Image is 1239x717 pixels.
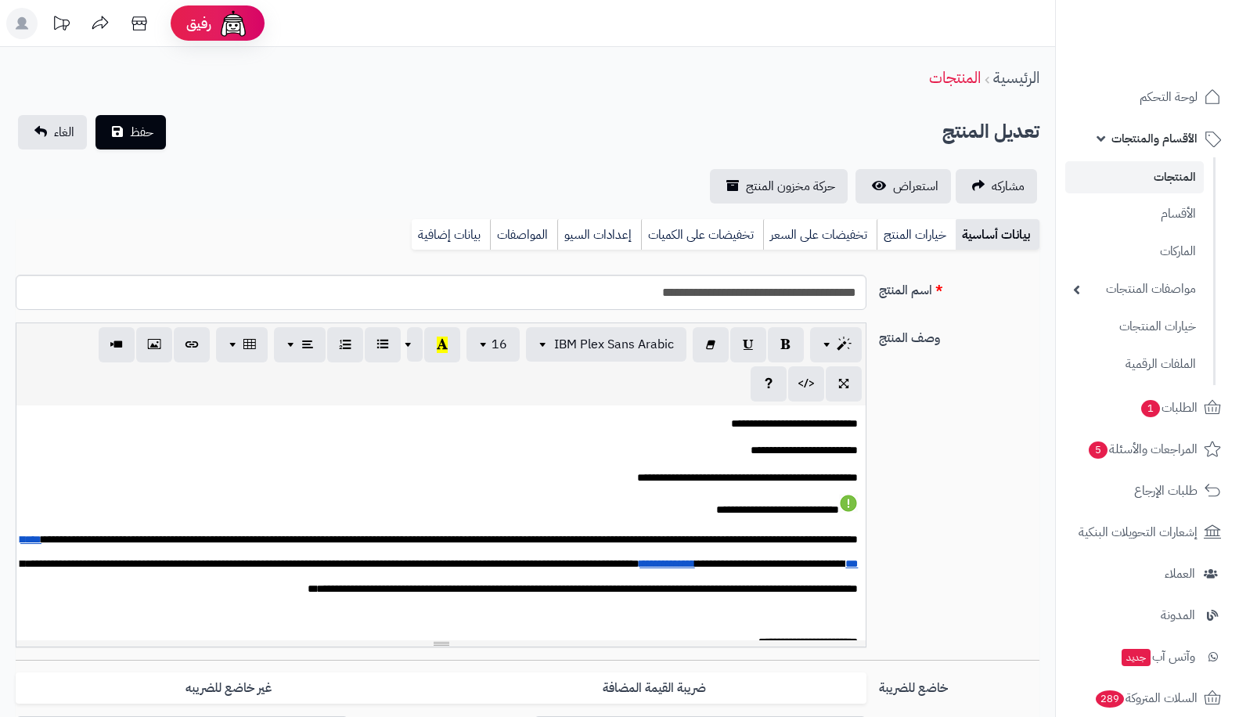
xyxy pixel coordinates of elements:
[1087,438,1198,460] span: المراجعات والأسئلة
[1141,400,1160,417] span: 1
[1065,389,1230,427] a: الطلبات1
[441,672,867,704] label: ضريبة القيمة المضافة
[1065,272,1204,306] a: مواصفات المنتجات
[1111,128,1198,150] span: الأقسام والمنتجات
[1065,78,1230,116] a: لوحة التحكم
[1065,235,1204,268] a: الماركات
[412,219,490,250] a: بيانات إضافية
[95,115,166,150] button: حفظ
[18,115,87,150] a: الغاء
[1065,596,1230,634] a: المدونة
[855,169,951,204] a: استعراض
[1065,679,1230,717] a: السلات المتروكة289
[526,327,686,362] button: IBM Plex Sans Arabic
[492,335,507,354] span: 16
[16,672,441,704] label: غير خاضع للضريبه
[956,169,1037,204] a: مشاركه
[641,219,763,250] a: تخفيضات على الكميات
[893,177,938,196] span: استعراض
[710,169,848,204] a: حركة مخزون المنتج
[1089,441,1108,459] span: 5
[130,123,153,142] span: حفظ
[746,177,835,196] span: حركة مخزون المنتج
[1079,521,1198,543] span: إشعارات التحويلات البنكية
[1065,348,1204,381] a: الملفات الرقمية
[218,8,249,39] img: ai-face.png
[1065,161,1204,193] a: المنتجات
[1065,513,1230,551] a: إشعارات التحويلات البنكية
[873,672,1046,697] label: خاضع للضريبة
[873,275,1046,300] label: اسم المنتج
[993,66,1039,89] a: الرئيسية
[1134,480,1198,502] span: طلبات الإرجاع
[877,219,956,250] a: خيارات المنتج
[942,116,1039,148] h2: تعديل المنتج
[1140,397,1198,419] span: الطلبات
[992,177,1025,196] span: مشاركه
[1065,638,1230,676] a: وآتس آبجديد
[1165,563,1195,585] span: العملاء
[41,8,81,43] a: تحديثات المنصة
[929,66,981,89] a: المنتجات
[1065,472,1230,510] a: طلبات الإرجاع
[1094,687,1198,709] span: السلات المتروكة
[1140,86,1198,108] span: لوحة التحكم
[1161,604,1195,626] span: المدونة
[557,219,641,250] a: إعدادات السيو
[54,123,74,142] span: الغاء
[1096,690,1124,708] span: 289
[1120,646,1195,668] span: وآتس آب
[763,219,877,250] a: تخفيضات على السعر
[490,219,557,250] a: المواصفات
[956,219,1039,250] a: بيانات أساسية
[1065,555,1230,593] a: العملاء
[466,327,520,362] button: 16
[554,335,674,354] span: IBM Plex Sans Arabic
[1065,197,1204,231] a: الأقسام
[1065,310,1204,344] a: خيارات المنتجات
[873,322,1046,348] label: وصف المنتج
[1065,431,1230,468] a: المراجعات والأسئلة5
[186,14,211,33] span: رفيق
[1122,649,1151,666] span: جديد
[839,494,858,513] img: AD_4nXf35IBLt474Psk4wpHCJm8z6xkwelcNqijrGX-ERySHQiA3ZW09NaQBI8zuau840sTrXQvlab_BWuRVJmnh2S7lM8IUx...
